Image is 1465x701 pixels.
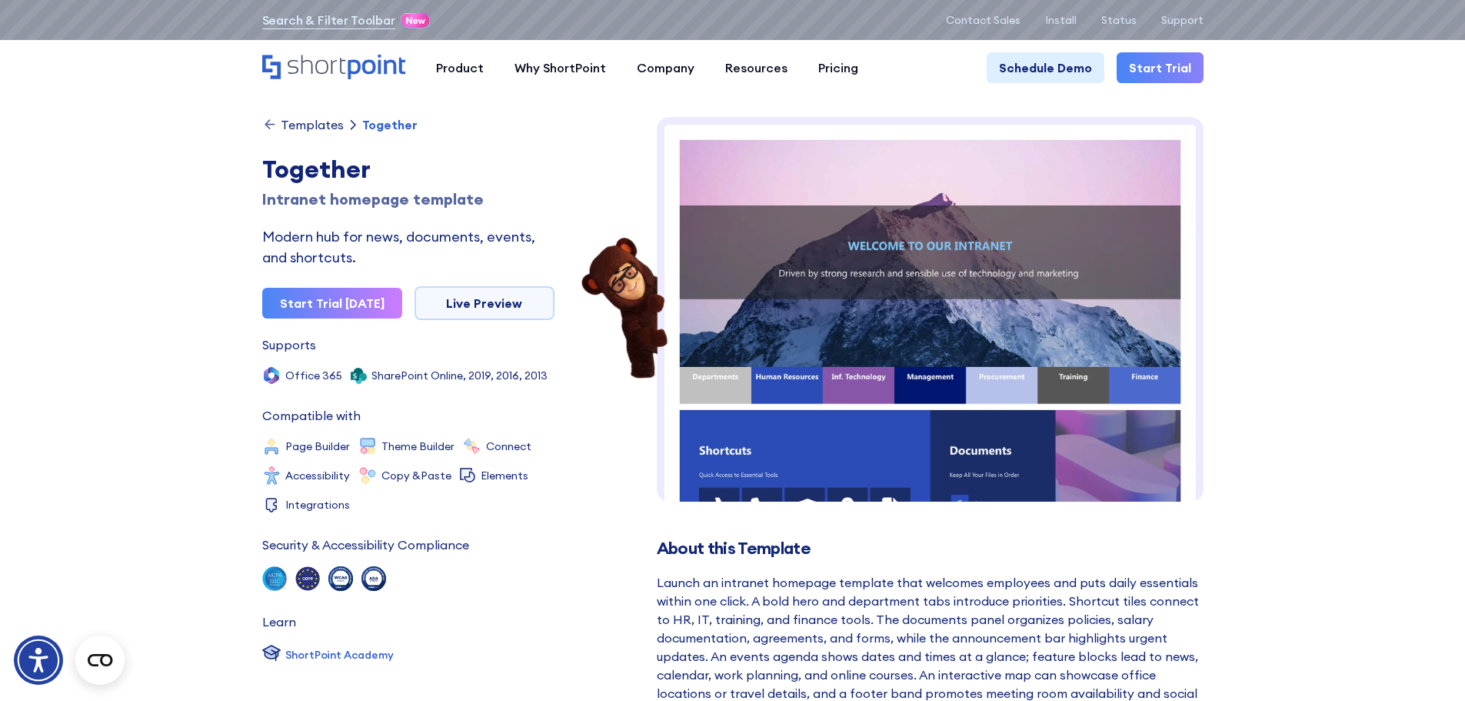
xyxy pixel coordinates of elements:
div: Together [262,151,554,188]
a: Live Preview [415,286,554,320]
a: Support [1161,14,1204,26]
div: Supports [262,339,316,351]
div: Copy &Paste [381,470,451,481]
a: Contact Sales [946,14,1021,26]
a: Start Trial [DATE] [262,288,402,319]
div: Theme Builder [381,441,454,452]
div: Elements [481,470,528,481]
div: Page Builder [285,441,350,452]
div: Intranet homepage template [262,188,554,211]
div: Product [436,58,484,77]
a: Schedule Demo [987,52,1104,83]
h2: About this Template [657,539,1204,558]
a: Pricing [803,52,874,83]
a: Templates [262,117,344,132]
div: Office 365 [285,370,342,381]
div: Security & Accessibility Compliance [262,539,469,551]
div: Templates [281,119,344,131]
div: Resources [725,58,787,77]
a: Product [421,52,499,83]
button: Open CMP widget [75,636,125,685]
div: Compatible with [262,409,361,422]
a: ShortPoint Academy [262,643,394,666]
div: Accessibility [285,470,350,481]
a: Why ShortPoint [499,52,621,83]
div: Connect [486,441,531,452]
a: Search & Filter Toolbar [262,11,395,29]
img: soc 2 [262,566,287,591]
div: Company [637,58,694,77]
div: Accessibility Menu [14,636,63,685]
a: Install [1045,14,1077,26]
div: Learn [262,616,296,628]
a: Start Trial [1117,52,1204,83]
div: Together [362,119,418,131]
a: Company [621,52,710,83]
a: Resources [710,52,803,83]
div: Why ShortPoint [514,58,606,77]
div: Pricing [818,58,858,77]
a: Status [1101,14,1137,26]
iframe: Chat Widget [1388,627,1465,701]
div: SharePoint Online, 2019, 2016, 2013 [371,370,548,381]
div: Modern hub for news, documents, events, and shortcuts. [262,226,554,268]
a: Home [262,55,405,81]
div: ShortPoint Academy [285,647,394,663]
div: Integrations [285,499,350,510]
